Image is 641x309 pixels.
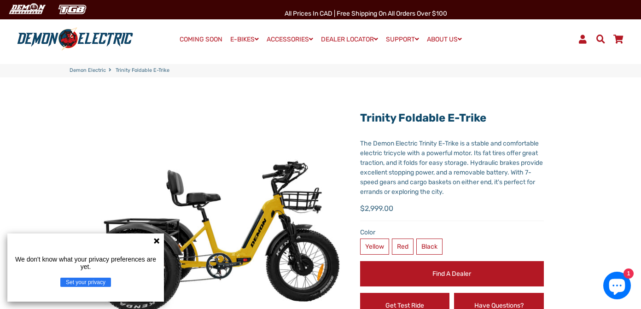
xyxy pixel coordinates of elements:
span: $2,999.00 [360,203,393,214]
button: Set your privacy [60,278,111,287]
a: COMING SOON [176,33,226,46]
label: Red [392,239,414,255]
a: Demon Electric [70,67,106,75]
div: The Demon Electric Trinity E-Trike is a stable and comfortable electric tricycle with a powerful ... [360,139,544,197]
a: ABOUT US [424,33,465,46]
span: All Prices in CAD | Free shipping on all orders over $100 [285,10,447,17]
a: ACCESSORIES [263,33,316,46]
img: Demon Electric [5,2,49,17]
label: Color [360,227,544,237]
a: E-BIKES [227,33,262,46]
a: Find a Dealer [360,261,544,286]
span: Trinity Foldable E-Trike [116,67,169,75]
img: TGB Canada [53,2,91,17]
a: DEALER LOCATOR [318,33,381,46]
label: Yellow [360,239,389,255]
img: Demon Electric logo [14,27,136,51]
label: Black [416,239,443,255]
p: We don't know what your privacy preferences are yet. [11,256,160,270]
a: SUPPORT [383,33,422,46]
a: Trinity Foldable E-Trike [360,111,486,124]
inbox-online-store-chat: Shopify online store chat [600,272,634,302]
